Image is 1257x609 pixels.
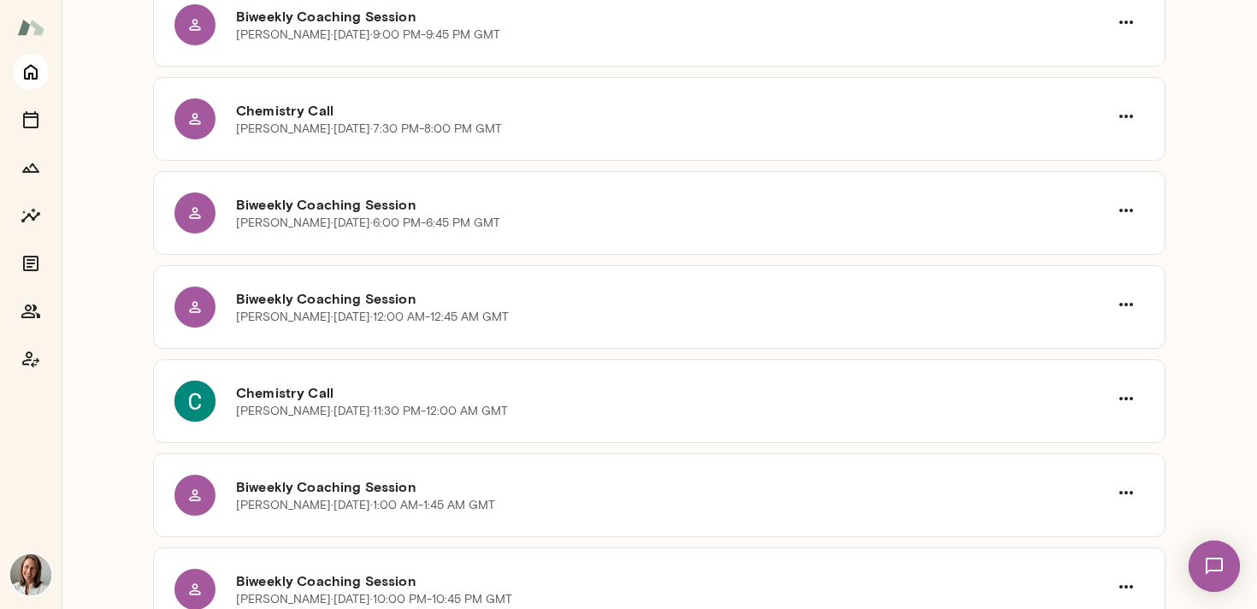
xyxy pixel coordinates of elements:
[14,151,48,185] button: Growth Plan
[17,11,44,44] img: Mento
[14,103,48,137] button: Sessions
[236,309,509,326] p: [PERSON_NAME] · [DATE] · 12:00 AM-12:45 AM GMT
[14,246,48,281] button: Documents
[236,497,495,514] p: [PERSON_NAME] · [DATE] · 1:00 AM-1:45 AM GMT
[236,476,1108,497] h6: Biweekly Coaching Session
[14,342,48,376] button: Coach app
[14,198,48,233] button: Insights
[14,294,48,328] button: Members
[236,591,512,608] p: [PERSON_NAME] · [DATE] · 10:00 PM-10:45 PM GMT
[236,215,500,232] p: [PERSON_NAME] · [DATE] · 6:00 PM-6:45 PM GMT
[236,6,1108,27] h6: Biweekly Coaching Session
[236,382,1108,403] h6: Chemistry Call
[236,403,508,420] p: [PERSON_NAME] · [DATE] · 11:30 PM-12:00 AM GMT
[236,27,500,44] p: [PERSON_NAME] · [DATE] · 9:00 PM-9:45 PM GMT
[236,194,1108,215] h6: Biweekly Coaching Session
[236,100,1108,121] h6: Chemistry Call
[236,288,1108,309] h6: Biweekly Coaching Session
[236,571,1108,591] h6: Biweekly Coaching Session
[14,55,48,89] button: Home
[10,554,51,595] img: Andrea Mayendia
[236,121,502,138] p: [PERSON_NAME] · [DATE] · 7:30 PM-8:00 PM GMT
